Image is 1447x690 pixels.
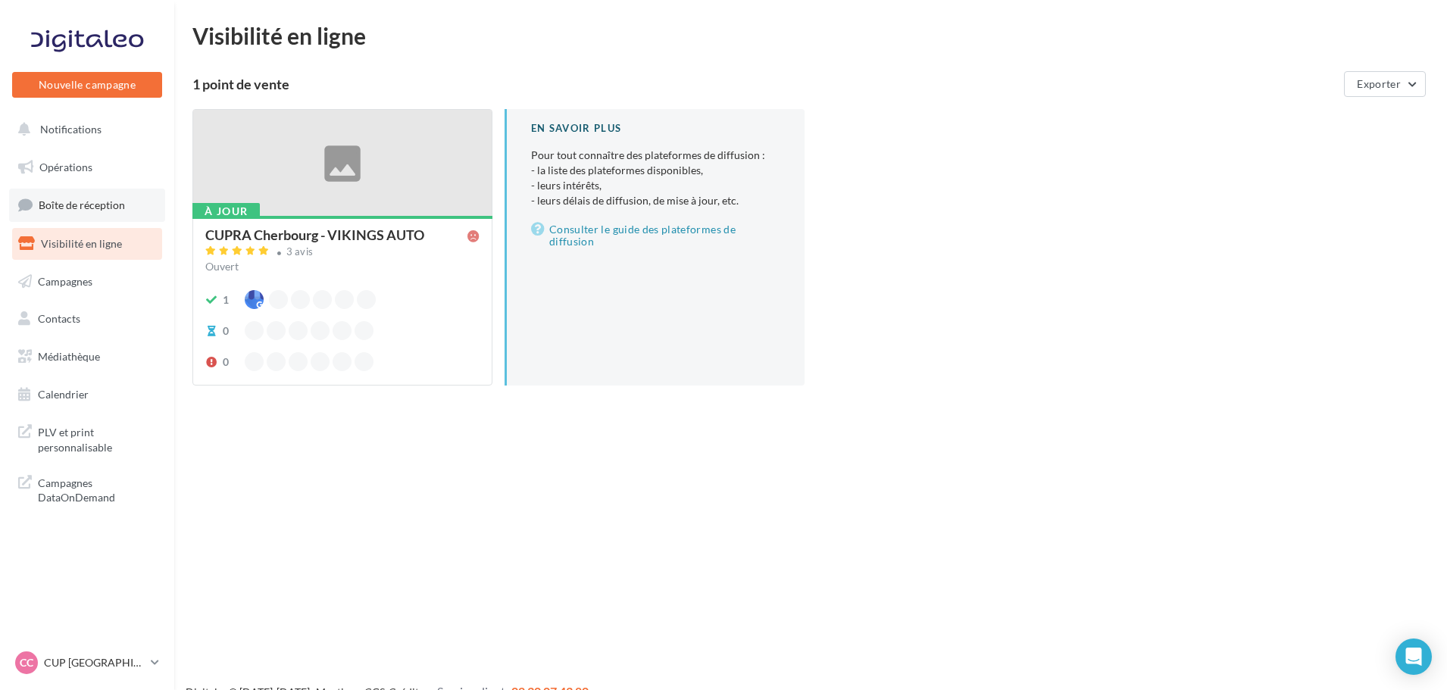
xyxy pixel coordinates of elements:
div: 1 point de vente [192,77,1338,91]
p: Pour tout connaître des plateformes de diffusion : [531,148,780,208]
span: Contacts [38,312,80,325]
span: CC [20,655,33,670]
span: Campagnes DataOnDemand [38,473,156,505]
a: Campagnes DataOnDemand [9,467,165,511]
span: Notifications [40,123,102,136]
button: Notifications [9,114,159,145]
a: Boîte de réception [9,189,165,221]
button: Nouvelle campagne [12,72,162,98]
button: Exporter [1344,71,1426,97]
div: Visibilité en ligne [192,24,1429,47]
span: Campagnes [38,274,92,287]
div: En savoir plus [531,121,780,136]
p: CUP [GEOGRAPHIC_DATA] [44,655,145,670]
span: Visibilité en ligne [41,237,122,250]
a: Médiathèque [9,341,165,373]
div: 0 [223,354,229,370]
span: PLV et print personnalisable [38,422,156,454]
span: Opérations [39,161,92,173]
div: À jour [192,203,260,220]
span: Exporter [1357,77,1401,90]
div: 0 [223,323,229,339]
div: Open Intercom Messenger [1395,638,1432,675]
li: - leurs délais de diffusion, de mise à jour, etc. [531,193,780,208]
a: Consulter le guide des plateformes de diffusion [531,220,780,251]
span: Ouvert [205,260,239,273]
div: 1 [223,292,229,308]
li: - leurs intérêts, [531,178,780,193]
a: Opérations [9,151,165,183]
a: Visibilité en ligne [9,228,165,260]
span: Calendrier [38,388,89,401]
div: 3 avis [286,247,314,257]
div: CUPRA Cherbourg - VIKINGS AUTO [205,228,424,242]
a: CC CUP [GEOGRAPHIC_DATA] [12,648,162,677]
a: 3 avis [205,244,480,262]
a: Calendrier [9,379,165,411]
a: Contacts [9,303,165,335]
a: PLV et print personnalisable [9,416,165,461]
span: Médiathèque [38,350,100,363]
li: - la liste des plateformes disponibles, [531,163,780,178]
span: Boîte de réception [39,198,125,211]
a: Campagnes [9,266,165,298]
